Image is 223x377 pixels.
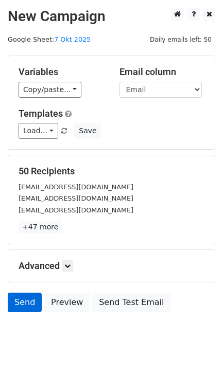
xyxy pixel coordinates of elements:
small: [EMAIL_ADDRESS][DOMAIN_NAME] [19,183,133,191]
h5: Email column [119,66,205,78]
a: Send Test Email [92,293,170,312]
small: Google Sheet: [8,35,91,43]
a: Preview [44,293,90,312]
h5: Variables [19,66,104,78]
a: +47 more [19,221,62,234]
a: Copy/paste... [19,82,81,98]
a: Templates [19,108,63,119]
small: [EMAIL_ADDRESS][DOMAIN_NAME] [19,206,133,214]
iframe: Chat Widget [171,328,223,377]
h2: New Campaign [8,8,215,25]
small: [EMAIL_ADDRESS][DOMAIN_NAME] [19,194,133,202]
h5: Advanced [19,260,204,272]
span: Daily emails left: 50 [146,34,215,45]
a: Send [8,293,42,312]
a: Load... [19,123,58,139]
h5: 50 Recipients [19,166,204,177]
a: Daily emails left: 50 [146,35,215,43]
button: Save [74,123,101,139]
a: 7 Okt 2025 [54,35,91,43]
